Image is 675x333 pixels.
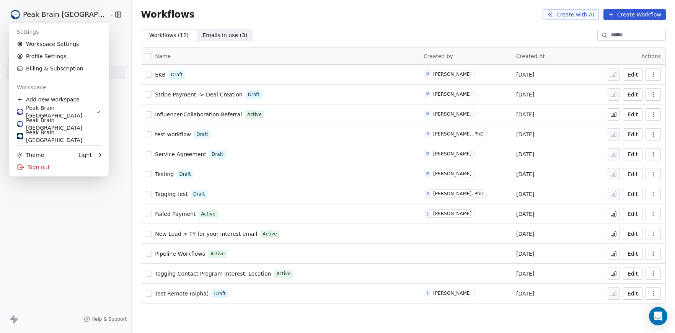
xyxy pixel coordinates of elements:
div: A [427,131,429,137]
div: M [426,71,430,77]
span: Tagging Contact Program Interest, Location [155,271,271,277]
img: Peak%20Brain%20Logo.png [17,109,23,115]
span: Influencer-Collaboration Referral [155,111,242,118]
span: Draft [212,151,223,158]
button: Edit [623,168,642,180]
span: Workflows [141,9,194,20]
span: Created At [516,53,545,59]
a: Billing & Subscription [12,62,106,75]
div: Light [78,151,92,159]
img: Peak%20Brain%20Logo.png [11,10,20,19]
button: Create with AI [543,9,599,20]
div: Theme [17,151,44,159]
div: [PERSON_NAME] [433,111,471,117]
span: Active [210,250,225,257]
span: Draft [171,71,183,78]
span: [DATE] [516,210,534,218]
span: [DATE] [516,150,534,158]
span: New Lead > TY for your interest email [155,231,257,237]
span: [DATE] [516,71,534,78]
span: Draft [214,290,225,297]
span: Service Agreement [155,151,206,157]
div: Peak Brain [GEOGRAPHIC_DATA] [17,129,101,144]
span: Emails in use ( 3 ) [202,31,247,39]
div: Workspace [12,81,106,93]
a: Profile Settings [12,50,106,62]
span: Draft [193,191,205,198]
span: Tagging test [155,191,188,197]
button: Edit [623,268,642,280]
span: Marketing [5,55,36,67]
span: [DATE] [516,290,534,297]
span: Active [201,211,215,217]
button: Edit [623,248,642,260]
div: J [427,290,429,296]
span: EKB [155,72,166,78]
div: Peak Brain [GEOGRAPHIC_DATA] [17,116,101,132]
button: Create Workflow [603,9,666,20]
button: Edit [623,228,642,240]
span: [DATE] [516,131,534,138]
span: Draft [248,91,259,98]
div: [PERSON_NAME], PhD [433,191,484,196]
div: [PERSON_NAME] [433,171,471,176]
div: Peak Brain [GEOGRAPHIC_DATA] [17,104,96,119]
span: Active [262,230,277,237]
span: Failed Payment [155,211,196,217]
span: Help & Support [91,316,127,322]
span: [DATE] [516,111,534,118]
span: Created by [424,53,453,59]
span: Active [276,270,290,277]
img: peakbrain_logo.jpg [17,121,23,127]
span: Pipeline Workflows [155,251,205,257]
img: Peak%20brain.png [17,133,23,139]
a: Workspace Settings [12,38,106,50]
div: Add new workspace [12,93,106,106]
span: test workflow [155,131,191,137]
div: M [426,111,430,117]
button: Edit [623,188,642,200]
span: Draft [196,131,208,138]
button: Edit [623,108,642,121]
div: M [426,151,430,157]
span: [DATE] [516,91,534,98]
span: [DATE] [516,170,534,178]
span: Contacts [5,29,34,40]
div: [PERSON_NAME] [433,291,471,296]
div: [PERSON_NAME] [433,91,471,97]
div: Sign out [12,161,106,173]
div: [PERSON_NAME] [433,211,471,216]
div: A [427,191,429,197]
button: Edit [623,148,642,160]
button: Edit [623,208,642,220]
div: [PERSON_NAME], PhD [433,131,484,137]
span: [DATE] [516,230,534,238]
div: M [426,171,430,177]
div: Open Intercom Messenger [649,307,667,325]
span: Sales [5,95,25,106]
button: Edit [623,287,642,300]
button: Edit [623,88,642,101]
div: M [426,91,430,97]
span: [DATE] [516,270,534,277]
span: [DATE] [516,190,534,198]
span: Test Remote (alpha) [155,291,209,297]
button: Edit [623,128,642,140]
span: Stripe Payment -> Deal Creation [155,91,243,98]
span: Active [247,111,261,118]
span: [DATE] [516,250,534,258]
span: Testing [155,171,174,177]
span: Peak Brain [GEOGRAPHIC_DATA] [23,10,108,20]
div: Settings [12,26,106,38]
div: [PERSON_NAME] [433,72,471,77]
div: [PERSON_NAME] [433,151,471,157]
span: Tools [5,135,24,146]
button: Edit [623,69,642,81]
span: Name [155,52,171,60]
span: Actions [641,53,661,59]
div: J [427,211,429,217]
span: Draft [179,171,191,178]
